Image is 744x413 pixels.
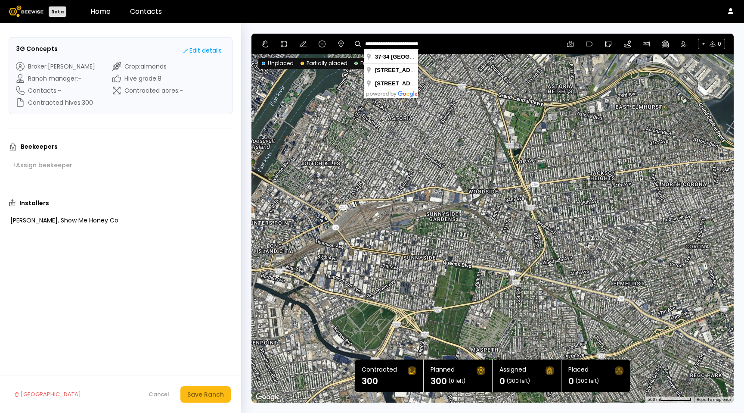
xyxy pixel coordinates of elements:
[648,397,660,402] span: 500 m
[10,217,219,223] div: [PERSON_NAME], Show Me Honey Co
[187,390,224,399] div: Save Ranch
[180,44,225,57] button: Edit details
[375,80,431,87] span: [STREET_ADDRESS]
[354,59,392,67] div: Fully placed
[19,200,49,206] h3: Installers
[16,86,95,95] div: Contacts : -
[9,6,43,17] img: Beewise logo
[499,377,505,385] h1: 0
[149,390,169,399] div: Cancel
[431,366,455,375] div: Planned
[10,386,85,403] button: [GEOGRAPHIC_DATA]
[697,397,731,402] a: Report a map error
[12,161,72,169] div: + Assign beekeeper
[362,366,397,375] div: Contracted
[391,53,451,60] span: [GEOGRAPHIC_DATA]
[15,390,81,399] div: [GEOGRAPHIC_DATA]
[9,159,76,171] button: +Assign beekeeper
[49,6,66,17] div: Beta
[21,144,58,150] h3: Beekeepers
[431,377,447,385] h1: 300
[362,377,378,385] h1: 300
[9,213,232,227] div: [PERSON_NAME], Show Me Honey Co
[507,379,530,384] span: (300 left)
[130,6,162,16] a: Contacts
[698,39,725,49] span: + 0
[90,6,111,16] a: Home
[254,391,282,403] img: Google
[112,74,183,83] div: Hive grade : 8
[16,74,95,83] div: Ranch manager : -
[254,391,282,403] a: Open this area in Google Maps (opens a new window)
[262,59,294,67] div: Unplaced
[180,386,231,403] button: Save Ranch
[112,62,183,71] div: Crop : almonds
[568,366,589,375] div: Placed
[449,379,465,384] span: (0 left)
[576,379,599,384] span: (300 left)
[375,67,431,73] span: [STREET_ADDRESS]
[301,59,347,67] div: Partially placed
[499,366,526,375] div: Assigned
[112,86,183,95] div: Contracted acres : -
[16,98,95,107] div: Contracted hives : 300
[16,62,95,71] div: Broker : [PERSON_NAME]
[375,53,389,60] span: 37-34
[144,388,174,401] button: Cancel
[16,44,58,53] h3: 3G Concepts
[645,397,694,403] button: Map Scale: 500 m per 69 pixels
[568,377,574,385] h1: 0
[183,46,222,55] div: Edit details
